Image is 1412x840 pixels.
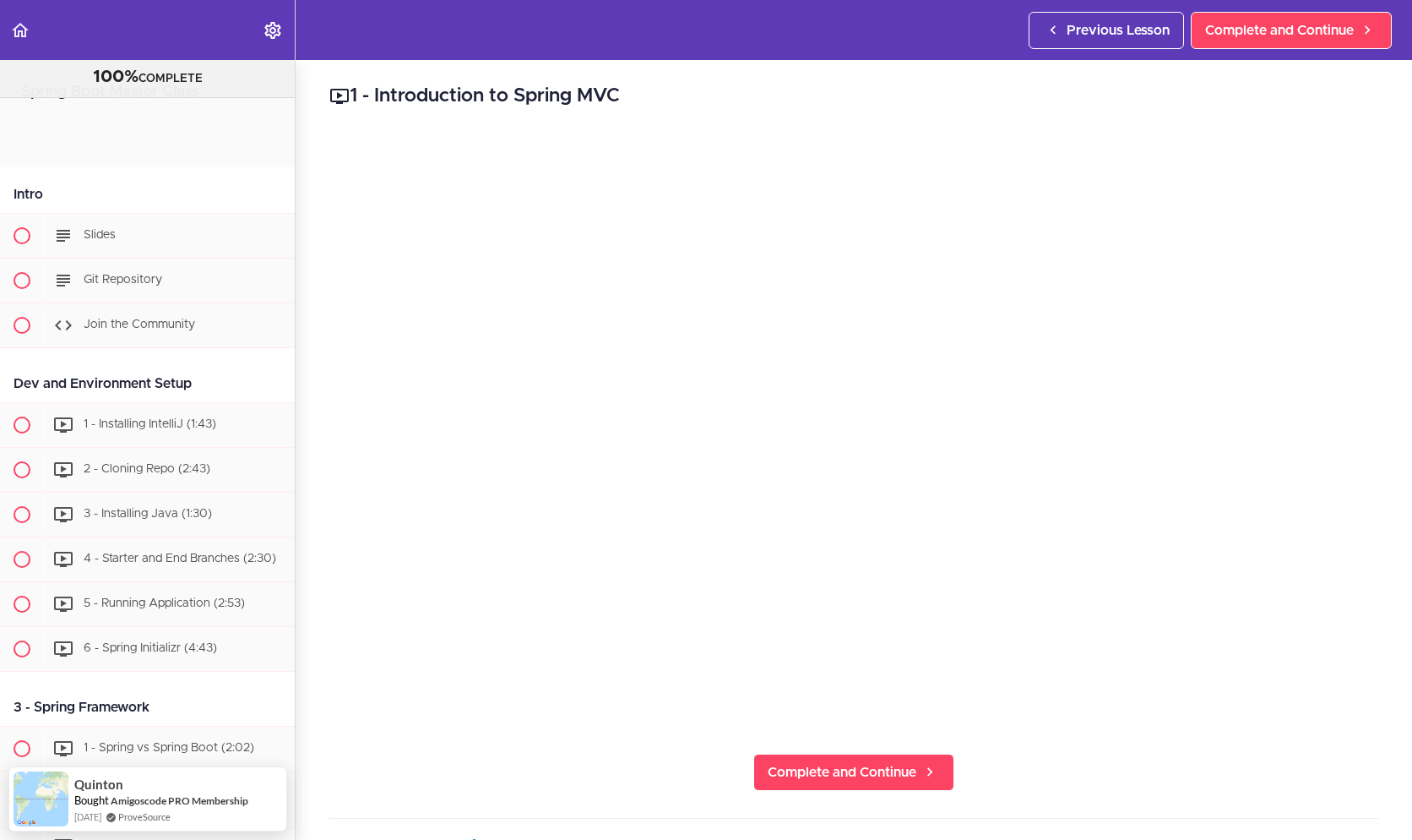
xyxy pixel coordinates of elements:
svg: Back to course curriculum [10,20,30,41]
a: Previous Lesson [1029,12,1184,49]
a: Amigoscode PRO Membership [111,794,248,808]
span: Quinton [74,777,123,792]
a: Complete and Continue [1191,12,1392,49]
span: 1 - Installing IntelliJ (1:43) [84,418,216,430]
span: [DATE] [74,810,101,824]
div: COMPLETE [21,67,274,89]
span: Complete and Continue [768,762,916,783]
span: Complete and Continue [1205,20,1354,41]
a: Complete and Continue [753,754,954,791]
span: 2 - Cloning Repo (2:43) [84,463,210,475]
span: 100% [93,68,138,85]
span: 3 - Installing Java (1:30) [84,508,212,520]
span: Git Repository [84,274,162,286]
span: 4 - Starter and End Branches (2:30) [84,553,276,565]
h2: 1 - Introduction to Spring MVC [329,82,1378,111]
span: 1 - Spring vs Spring Boot (2:02) [84,742,254,754]
span: 5 - Running Application (2:53) [84,597,245,609]
svg: Settings Menu [263,20,283,41]
img: provesource social proof notification image [14,772,68,826]
span: Bought [74,794,109,807]
span: 6 - Spring Initializr (4:43) [84,642,217,654]
span: Join the Community [84,319,195,330]
span: Slides [84,229,116,241]
a: ProveSource [118,810,171,824]
span: Previous Lesson [1067,20,1170,41]
iframe: Video Player [329,136,1378,727]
